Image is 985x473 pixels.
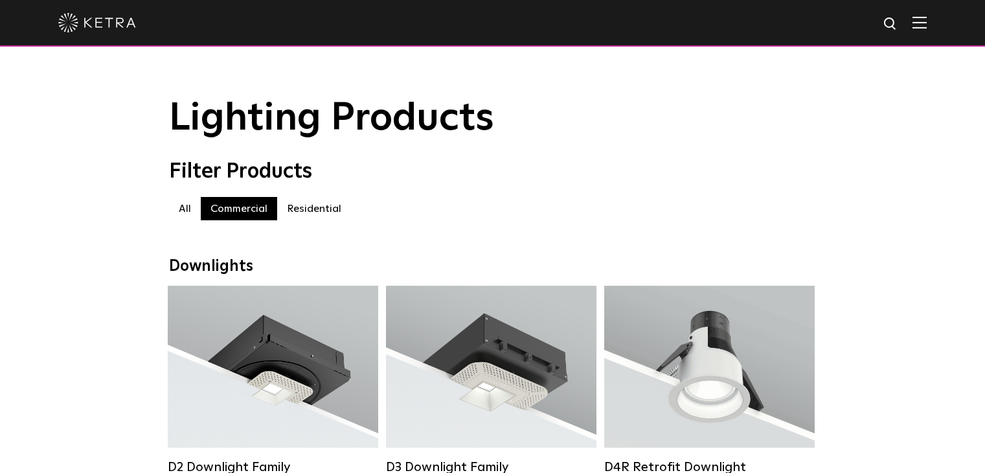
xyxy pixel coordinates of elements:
label: All [169,197,201,220]
span: Lighting Products [169,99,494,138]
div: Downlights [169,257,817,276]
label: Residential [277,197,351,220]
div: Filter Products [169,159,817,184]
img: ketra-logo-2019-white [58,13,136,32]
img: Hamburger%20Nav.svg [912,16,927,29]
label: Commercial [201,197,277,220]
img: search icon [883,16,899,32]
